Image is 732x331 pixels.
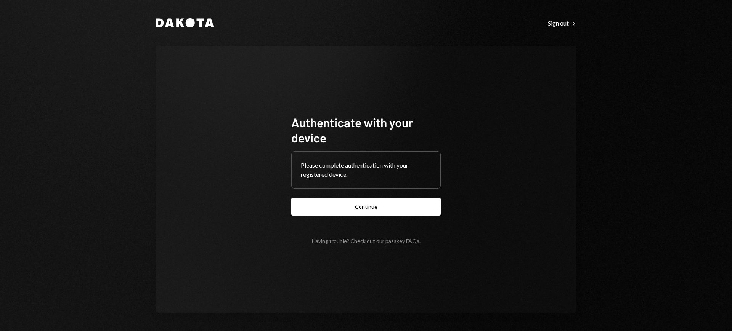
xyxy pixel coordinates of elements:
a: passkey FAQs [385,238,419,245]
div: Please complete authentication with your registered device. [301,161,431,179]
a: Sign out [548,19,576,27]
h1: Authenticate with your device [291,115,441,145]
div: Having trouble? Check out our . [312,238,421,244]
button: Continue [291,198,441,216]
